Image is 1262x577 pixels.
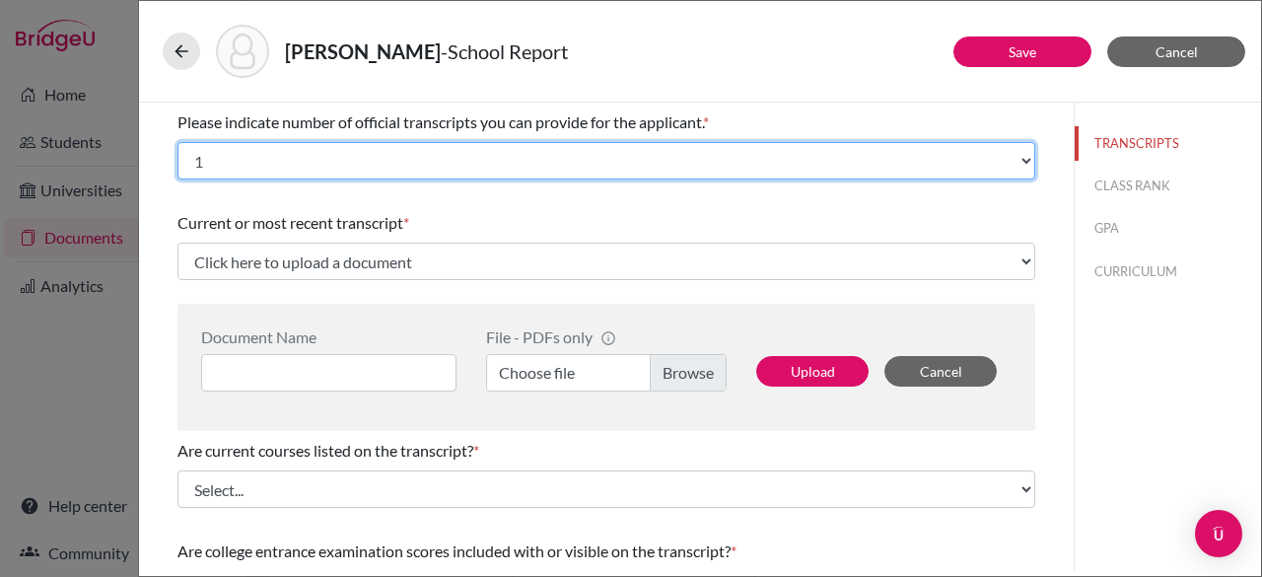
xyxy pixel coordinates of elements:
[1075,254,1261,289] button: CURRICULUM
[177,541,731,560] span: Are college entrance examination scores included with or visible on the transcript?
[285,39,441,63] strong: [PERSON_NAME]
[441,39,568,63] span: - School Report
[177,441,473,460] span: Are current courses listed on the transcript?
[884,356,997,387] button: Cancel
[1075,169,1261,203] button: CLASS RANK
[1075,211,1261,246] button: GPA
[486,327,727,346] div: File - PDFs only
[177,213,403,232] span: Current or most recent transcript
[1195,510,1242,557] div: Open Intercom Messenger
[600,330,616,346] span: info
[756,356,869,387] button: Upload
[486,354,727,392] label: Choose file
[201,327,456,346] div: Document Name
[1075,126,1261,161] button: TRANSCRIPTS
[177,112,703,131] span: Please indicate number of official transcripts you can provide for the applicant.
